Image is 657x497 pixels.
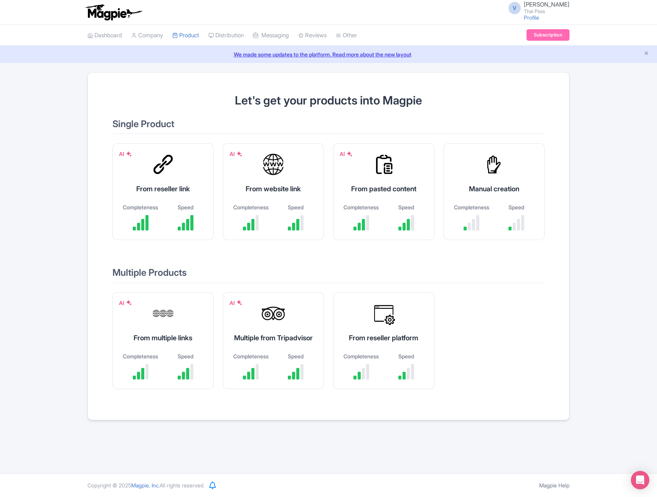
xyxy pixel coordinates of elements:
[229,150,243,158] div: AI
[131,482,160,489] span: Magpie, Inc.
[524,1,570,8] span: [PERSON_NAME]
[167,203,204,211] div: Speed
[453,203,490,211] div: Completeness
[233,203,270,211] div: Completeness
[277,352,314,360] div: Speed
[233,184,315,194] div: From website link
[508,2,521,14] span: V
[122,203,159,211] div: Completeness
[498,203,535,211] div: Speed
[644,50,649,58] button: Close announcement
[277,203,314,211] div: Speed
[112,119,545,134] h2: Single Product
[388,352,425,360] div: Speed
[298,25,327,46] a: Reviews
[233,333,315,343] div: Multiple from Tripadvisor
[119,299,132,307] div: AI
[253,25,289,46] a: Messaging
[631,471,649,489] div: Open Intercom Messenger
[524,9,570,14] small: Thai Pass
[122,333,204,343] div: From multiple links
[236,300,243,306] img: AI Symbol
[112,268,545,283] h2: Multiple Products
[122,184,204,194] div: From reseller link
[87,25,122,46] a: Dashboard
[84,4,143,21] img: logo-ab69f6fb50320c5b225c76a69d11143b.png
[539,482,570,489] a: Magpie Help
[340,150,353,158] div: AI
[112,94,545,107] h1: Let's get your products into Magpie
[5,50,652,58] a: We made some updates to the platform. Read more about the new layout
[343,333,425,343] div: From reseller platform
[131,25,163,46] a: Company
[524,14,539,21] a: Profile
[388,203,425,211] div: Speed
[172,25,199,46] a: Product
[343,184,425,194] div: From pasted content
[343,352,380,360] div: Completeness
[527,29,570,41] a: Subscription
[167,352,204,360] div: Speed
[119,150,132,158] div: AI
[336,25,357,46] a: Other
[229,299,243,307] div: AI
[83,481,209,489] div: Copyright © 2025 All rights reserved.
[343,203,380,211] div: Completeness
[122,352,159,360] div: Completeness
[126,300,132,306] img: AI Symbol
[236,151,243,157] img: AI Symbol
[208,25,244,46] a: Distribution
[347,151,353,157] img: AI Symbol
[126,151,132,157] img: AI Symbol
[453,184,535,194] div: Manual creation
[233,352,270,360] div: Completeness
[504,2,570,14] a: V [PERSON_NAME] Thai Pass
[444,143,545,249] a: Manual creation Completeness Speed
